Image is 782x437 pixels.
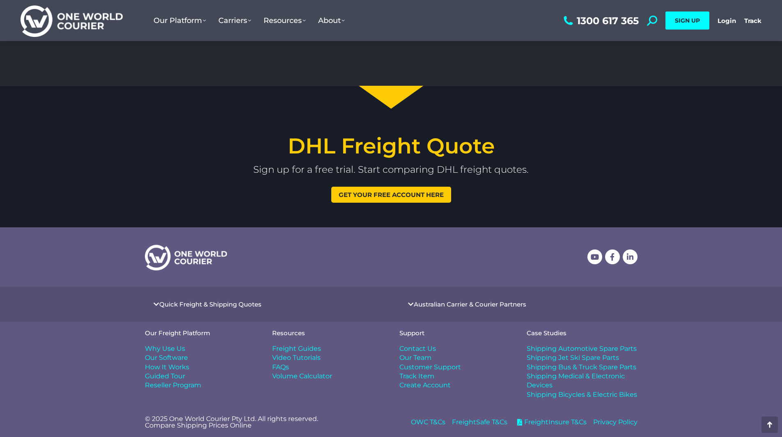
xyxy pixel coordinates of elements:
[145,344,256,353] a: Why Use Us
[257,8,312,33] a: Resources
[527,363,638,372] a: Shipping Bus & Truck Spare Parts
[272,353,321,362] span: Video Tutorials
[272,353,383,362] a: Video Tutorials
[145,330,256,336] h4: Our Freight Platform
[675,17,700,24] span: SIGN UP
[562,16,639,26] a: 1300 617 365
[527,390,638,399] a: Shipping Bicycles & Electric Bikes
[514,418,587,427] a: FreightInsure T&Cs
[527,344,638,353] a: Shipping Automotive Spare Parts
[145,372,256,381] a: Guided Tour
[399,381,451,390] span: Create Account
[264,16,306,25] span: Resources
[414,301,526,307] a: Australian Carrier & Courier Partners
[272,372,383,381] a: Volume Calculator
[318,16,345,25] span: About
[145,381,201,390] span: Reseller Program
[527,353,638,362] a: Shipping Jet Ski Spare Parts
[218,16,251,25] span: Carriers
[145,344,185,353] span: Why Use Us
[399,353,431,362] span: Our Team
[718,17,736,25] a: Login
[21,4,123,37] img: One World Courier
[272,344,321,353] span: Freight Guides
[399,363,510,372] a: Customer Support
[527,353,619,362] span: Shipping Jet Ski Spare Parts
[665,11,709,30] a: SIGN UP
[272,372,332,381] span: Volume Calculator
[399,372,510,381] a: Track Item
[527,330,638,336] h4: Case Studies
[145,363,189,372] span: How It Works
[527,363,636,372] span: Shipping Bus & Truck Spare Parts
[593,418,638,427] a: Privacy Policy
[145,381,256,390] a: Reseller Program
[145,353,256,362] a: Our Software
[411,418,445,427] a: OWC T&Cs
[272,363,383,372] a: FAQs
[145,353,188,362] span: Our Software
[272,330,383,336] h4: Resources
[399,353,510,362] a: Our Team
[159,301,261,307] a: Quick Freight & Shipping Quotes
[272,363,289,372] span: FAQs
[399,381,510,390] a: Create Account
[154,16,206,25] span: Our Platform
[399,330,510,336] h4: Support
[744,17,761,25] a: Track
[145,363,256,372] a: How It Works
[145,372,185,381] span: Guided Tour
[272,344,383,353] a: Freight Guides
[527,344,637,353] span: Shipping Automotive Spare Parts
[147,8,212,33] a: Our Platform
[452,418,507,427] a: FreightSafe T&Cs
[399,363,461,372] span: Customer Support
[312,8,351,33] a: About
[145,416,383,429] p: © 2025 One World Courier Pty Ltd. All rights reserved. Compare Shipping Prices Online
[522,418,587,427] span: FreightInsure T&Cs
[212,8,257,33] a: Carriers
[399,344,436,353] span: Contact Us
[399,372,434,381] span: Track Item
[527,372,638,390] a: Shipping Medical & Electronic Devices
[399,344,510,353] a: Contact Us
[339,192,444,198] span: Get your free account here
[331,187,451,203] a: Get your free account here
